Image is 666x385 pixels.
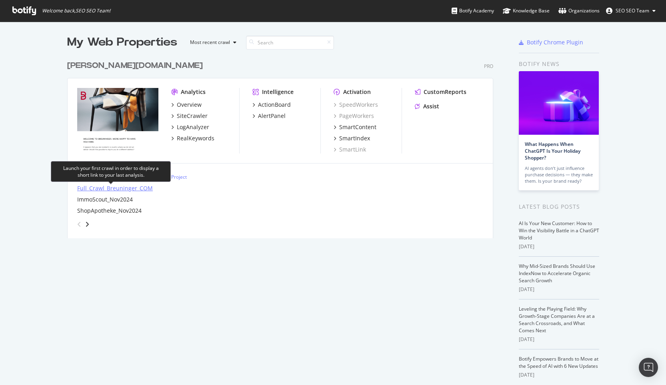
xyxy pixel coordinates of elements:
a: Assist [415,102,439,110]
div: AI agents don’t just influence purchase decisions — they make them. Is your brand ready? [525,165,593,184]
div: Pro [484,63,493,70]
a: LogAnalyzer [171,123,209,131]
img: What Happens When ChatGPT Is Your Holiday Shopper? [519,71,599,135]
div: Intelligence [262,88,294,96]
img: breuninger.com [77,88,158,153]
div: Botify Academy [452,7,494,15]
a: PageWorkers [334,112,374,120]
div: Activation [343,88,371,96]
div: SmartContent [339,123,376,131]
a: CustomReports [415,88,466,96]
a: ActionBoard [252,101,291,109]
a: RealKeywords [171,134,214,142]
div: [DATE] [519,336,599,343]
a: What Happens When ChatGPT Is Your Holiday Shopper? [525,141,580,161]
div: angle-left [74,218,84,231]
a: Full_Crawl_Breuninger_COM [77,184,153,192]
a: SmartContent [334,123,376,131]
div: Organizations [558,7,600,15]
a: [PERSON_NAME][DOMAIN_NAME] [67,60,206,72]
div: grid [67,50,500,238]
a: AlertPanel [252,112,286,120]
a: SmartLink [334,146,366,154]
button: Most recent crawl [184,36,240,49]
a: Leveling the Playing Field: Why Growth-Stage Companies Are at a Search Crossroads, and What Comes... [519,305,595,334]
div: [DATE] [519,286,599,293]
a: Botify Empowers Brands to Move at the Speed of AI with 6 New Updates [519,355,598,369]
span: SEO SEO Team [616,7,649,14]
a: Overview [171,101,202,109]
div: Botify news [519,60,599,68]
div: Launch your first crawl in order to display a short link to your last analysis. [58,165,164,178]
button: SEO SEO Team [600,4,662,17]
div: Botify Chrome Plugin [527,38,583,46]
a: AI Is Your New Customer: How to Win the Visibility Battle in a ChatGPT World [519,220,599,241]
input: Search [246,36,334,50]
div: Analytics [181,88,206,96]
div: [DATE] [519,371,599,379]
a: Why Mid-Sized Brands Should Use IndexNow to Accelerate Organic Search Growth [519,263,595,284]
a: SiteCrawler [171,112,208,120]
div: Most recent crawl [190,40,230,45]
div: CustomReports [424,88,466,96]
div: Open Intercom Messenger [639,358,658,377]
a: Botify Chrome Plugin [519,38,583,46]
a: New Ad-Hoc Project [136,174,187,180]
a: SpeedWorkers [334,101,378,109]
div: [DATE] [519,243,599,250]
div: Latest Blog Posts [519,202,599,211]
div: Overview [177,101,202,109]
div: [PERSON_NAME][DOMAIN_NAME] [67,60,203,72]
a: SmartIndex [334,134,370,142]
div: SiteCrawler [177,112,208,120]
div: Assist [423,102,439,110]
div: AlertPanel [258,112,286,120]
a: ShopApotheke_Nov2024 [77,207,142,215]
div: ActionBoard [258,101,291,109]
div: Knowledge Base [503,7,550,15]
div: LogAnalyzer [177,123,209,131]
div: SmartIndex [339,134,370,142]
div: New Ad-Hoc Project [142,174,187,180]
div: angle-right [84,220,90,228]
a: ImmoScout_Nov2024 [77,195,133,203]
div: My Web Properties [67,34,177,50]
span: Welcome back, SEO SEO Team ! [42,8,110,14]
div: RealKeywords [177,134,214,142]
